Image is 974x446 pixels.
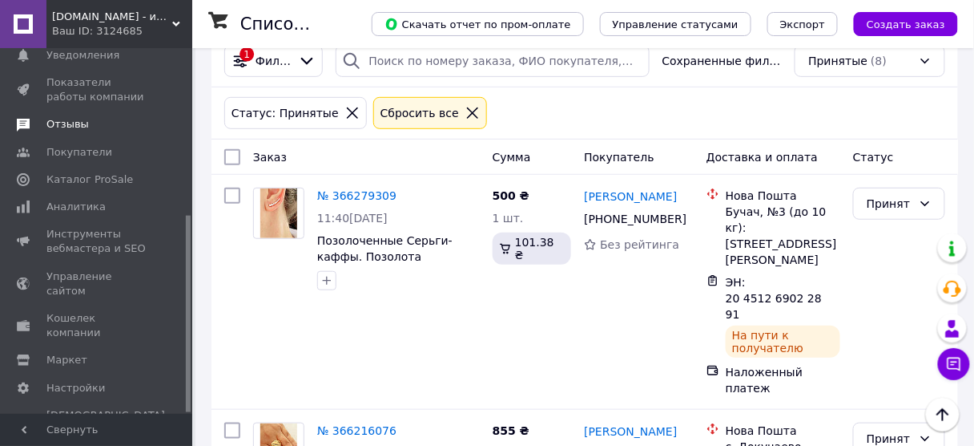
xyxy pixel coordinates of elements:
[317,234,453,263] a: Позолоченные Серьги-каффы. Позолота
[253,188,304,239] a: Фото товару
[867,195,912,213] div: Принят
[726,188,840,204] div: Нова Пошта
[46,145,112,160] span: Покупатели
[600,238,679,251] span: Без рейтинга
[493,424,529,437] span: 855 ₴
[52,24,192,39] div: Ваш ID: 3124685
[260,189,298,238] img: Фото товару
[726,364,840,396] div: Наложенный платеж
[253,151,287,164] span: Заказ
[240,14,378,34] h1: Список заказов
[584,189,677,205] a: [PERSON_NAME]
[838,17,958,30] a: Создать заказ
[726,326,840,358] div: На пути к получателю
[726,423,840,439] div: Нова Пошта
[938,348,970,380] button: Чат с покупателем
[256,53,292,69] span: Фильтры
[317,189,396,202] a: № 366279309
[228,104,342,122] div: Статус: Принятые
[46,270,148,298] span: Управление сайтом
[46,75,148,104] span: Показатели работы компании
[581,208,682,230] div: [PHONE_NUMBER]
[52,10,172,24] span: prikrasy.shop - интернет магазин украшений
[871,55,887,67] span: (8)
[854,12,958,36] button: Создать заказ
[853,151,894,164] span: Статус
[767,12,838,36] button: Экспорт
[726,204,840,268] div: Бучач, №3 (до 10 кг): [STREET_ADDRESS][PERSON_NAME]
[600,12,751,36] button: Управление статусами
[493,233,572,265] div: 101.38 ₴
[377,104,462,122] div: Сбросить все
[706,151,818,164] span: Доставка и оплата
[726,276,822,321] span: ЭН: 20 4512 6902 2891
[46,117,89,132] span: Отзывы
[46,311,148,340] span: Кошелек компании
[662,53,783,69] span: Сохраненные фильтры:
[46,48,119,63] span: Уведомления
[780,18,825,30] span: Экспорт
[46,200,106,214] span: Аналитика
[317,212,388,225] span: 11:40[DATE]
[926,398,960,432] button: Наверх
[46,381,105,395] span: Настройки
[384,17,571,31] span: Скачать отчет по пром-оплате
[46,353,87,367] span: Маркет
[46,172,133,187] span: Каталог ProSale
[46,227,148,256] span: Инструменты вебмастера и SEO
[867,18,945,30] span: Создать заказ
[493,212,524,225] span: 1 шт.
[613,18,739,30] span: Управление статусами
[808,53,867,69] span: Принятые
[584,151,654,164] span: Покупатель
[493,151,531,164] span: Сумма
[493,189,529,202] span: 500 ₴
[317,424,396,437] a: № 366216076
[372,12,584,36] button: Скачать отчет по пром-оплате
[336,45,649,77] input: Поиск по номеру заказа, ФИО покупателя, номеру телефона, Email, номеру накладной
[584,424,677,440] a: [PERSON_NAME]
